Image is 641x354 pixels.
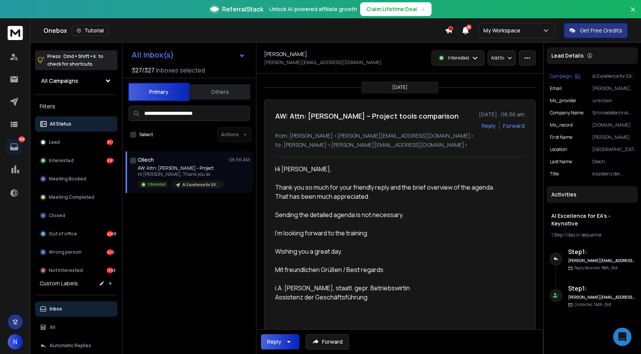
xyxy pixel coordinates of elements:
h1: All Campaigns [41,77,78,85]
h1: AW: Attn: [PERSON_NAME] – Project tools comparison [275,111,459,121]
p: Hi [PERSON_NAME], Thank you so [138,171,224,177]
span: Cmd + Shift + k [62,52,97,61]
p: location [550,146,567,153]
button: Not Interested1393 [35,263,118,278]
div: Open Intercom Messenger [613,328,631,346]
span: 14th, Oct [594,302,611,307]
p: AI Excellence for EA's - Keynotive [182,182,219,188]
p: Lead Details [551,52,584,60]
h3: Filters [35,101,118,112]
p: Unlock AI-powered affiliate growth [269,5,357,13]
div: Forward [503,122,525,130]
h3: Custom Labels [40,280,78,287]
p: from: [PERSON_NAME] <[PERSON_NAME][EMAIL_ADDRESS][DOMAIN_NAME]> [275,132,525,140]
button: Reply [261,334,300,349]
button: Interested681 [35,153,118,168]
span: 327 / 327 [132,66,155,75]
h1: All Inbox(s) [132,51,174,59]
button: Close banner [628,5,638,23]
p: Interested [148,182,166,187]
div: 681 [107,158,113,164]
span: 1 day in sequence [565,232,601,238]
p: mx_provider [550,98,577,104]
p: Automatic Replies [50,343,91,349]
button: All Status [35,116,118,132]
button: Claim Lifetime Deal→ [360,2,432,16]
p: to: [PERSON_NAME] <[PERSON_NAME][EMAIL_ADDRESS][DOMAIN_NAME]> [275,141,525,149]
button: Reply [482,122,496,130]
div: 1393 [107,267,113,274]
p: [GEOGRAPHIC_DATA] [592,146,635,153]
p: Inbox [50,306,62,312]
p: Meeting Booked [49,176,86,182]
p: My Workspace [483,27,523,34]
span: 50 [466,24,472,30]
span: ReferralStack [222,5,263,14]
button: Wrong person400 [35,245,118,260]
button: All Inbox(s) [126,47,251,63]
button: Primary [128,83,189,101]
button: Campaign [550,73,580,79]
div: Reply [267,338,281,346]
p: [DATE] : 06:56 am [479,111,525,118]
p: Campaign [550,73,572,79]
h1: [PERSON_NAME] [264,50,307,58]
button: All [35,320,118,335]
span: 15th, Oct [601,265,618,270]
p: [DATE] [392,84,407,90]
p: [DOMAIN_NAME] [592,122,635,128]
p: 7599 [19,136,25,142]
p: Company Name [550,110,583,116]
button: Out of office4208 [35,226,118,241]
p: Contacted [574,302,611,307]
button: Get Free Credits [564,23,628,38]
p: Assistenz der Geschäftsleitung [592,171,635,177]
button: N [8,334,23,349]
p: Ollech [592,159,635,165]
h1: Ollech [138,156,154,164]
p: All Status [50,121,71,127]
div: 4208 [107,231,113,237]
p: unknown [592,98,635,104]
h6: [PERSON_NAME][EMAIL_ADDRESS][DOMAIN_NAME] [568,258,635,264]
p: Not Interested [49,267,83,274]
p: [PERSON_NAME][EMAIL_ADDRESS][DOMAIN_NAME] [264,60,382,66]
p: Add to [491,55,504,61]
p: Press to check for shortcuts. [47,53,103,68]
p: mx_record [550,122,573,128]
div: Onebox [43,25,445,36]
div: 917 [107,139,113,145]
p: title [550,171,559,177]
p: Email [550,85,562,92]
span: → [420,5,425,13]
label: Select [139,132,153,138]
p: AW: Attn: [PERSON_NAME] – Project [138,165,224,171]
p: Lead [49,139,60,145]
p: Interested [448,55,469,61]
h6: Step 1 : [568,284,635,293]
p: Schmiedetechnik Plettenberg GmbH & Co. KG [592,110,635,116]
button: Tutorial [72,25,109,36]
a: 7599 [6,139,22,154]
p: Interested [49,158,74,164]
button: All Campaigns [35,73,118,88]
h3: Inboxes selected [156,66,205,75]
p: Wrong person [49,249,82,255]
p: Closed [49,212,65,219]
p: [PERSON_NAME][EMAIL_ADDRESS][DOMAIN_NAME] [592,85,635,92]
button: Automatic Replies [35,338,118,353]
p: AI Excellence for EA's - Keynotive [592,73,635,79]
div: Activities [547,186,638,203]
p: Get Free Credits [580,27,622,34]
p: 06:56 AM [229,157,250,163]
button: Others [189,84,250,100]
button: Forward [306,334,349,349]
button: Inbox [35,301,118,317]
div: | [551,232,633,238]
p: Reply Received [574,265,618,271]
div: 400 [107,249,113,255]
h6: [PERSON_NAME][EMAIL_ADDRESS][DOMAIN_NAME] [568,294,635,300]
